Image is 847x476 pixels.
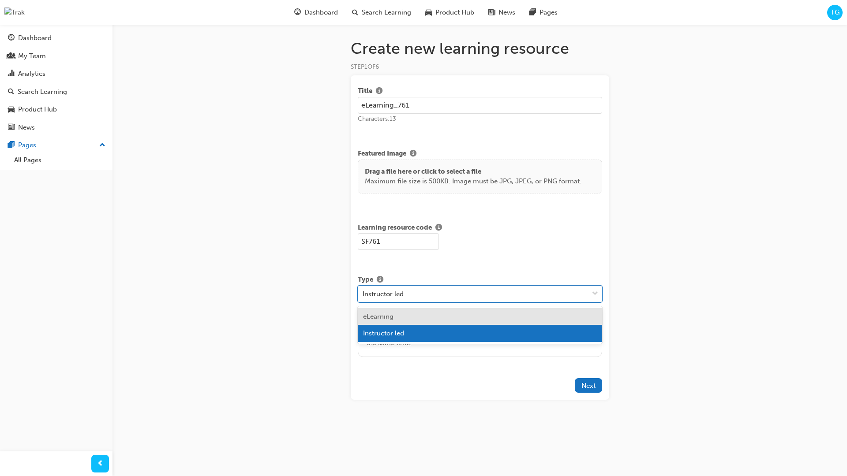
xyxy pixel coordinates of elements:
[97,458,104,469] span: prev-icon
[4,30,109,46] a: Dashboard
[4,137,109,153] button: Pages
[4,48,109,64] a: My Team
[365,176,581,186] p: Maximum file size is 500KB. Image must be JPG, JPEG, or PNG format.
[4,101,109,118] a: Product Hub
[575,378,602,393] button: Next
[498,7,515,18] span: News
[831,7,840,18] span: TG
[358,160,602,193] div: Drag a file here or click to select a fileMaximum file size is 500KB. Image must be JPG, JPEG, or...
[376,88,382,96] span: info-icon
[352,7,358,18] span: search-icon
[18,123,35,133] div: News
[372,86,386,97] button: Show info
[4,28,109,137] button: DashboardMy TeamAnalyticsSearch LearningProduct HubNews
[8,124,15,132] span: news-icon
[363,312,394,320] span: eLearning
[18,140,36,150] div: Pages
[358,97,602,114] input: e.g. Sales Fundamentals
[99,140,105,151] span: up-icon
[8,88,14,96] span: search-icon
[363,289,404,299] div: Instructor led
[11,153,109,167] a: All Pages
[358,223,432,234] span: Learning resource code
[18,69,45,79] div: Analytics
[4,119,109,136] a: News
[4,7,25,18] img: Trak
[406,149,420,160] button: Show info
[8,106,15,114] span: car-icon
[827,5,843,20] button: TG
[287,4,345,22] a: guage-iconDashboard
[304,7,338,18] span: Dashboard
[432,223,446,234] button: Show info
[345,4,418,22] a: search-iconSearch Learning
[425,7,432,18] span: car-icon
[529,7,536,18] span: pages-icon
[488,7,495,18] span: news-icon
[481,4,522,22] a: news-iconNews
[4,84,109,100] a: Search Learning
[435,7,474,18] span: Product Hub
[8,52,15,60] span: people-icon
[365,167,581,177] p: Drag a file here or click to select a file
[522,4,565,22] a: pages-iconPages
[18,104,57,115] div: Product Hub
[410,150,416,158] span: info-icon
[540,7,558,18] span: Pages
[351,39,609,58] h1: Create new learning resource
[18,87,67,97] div: Search Learning
[358,275,373,286] span: Type
[358,115,396,123] span: Characters: 13
[435,224,442,232] span: info-icon
[377,276,383,284] span: info-icon
[18,51,46,61] div: My Team
[8,141,15,149] span: pages-icon
[362,7,411,18] span: Search Learning
[418,4,481,22] a: car-iconProduct Hub
[8,70,15,78] span: chart-icon
[363,329,404,337] span: Instructor led
[294,7,301,18] span: guage-icon
[8,34,15,42] span: guage-icon
[358,233,439,250] input: e.g. SF-101
[373,275,387,286] button: Show info
[592,288,598,300] span: down-icon
[351,63,379,71] span: STEP 1 OF 6
[4,66,109,82] a: Analytics
[358,149,406,160] span: Featured Image
[581,382,596,390] span: Next
[358,86,372,97] span: Title
[18,33,52,43] div: Dashboard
